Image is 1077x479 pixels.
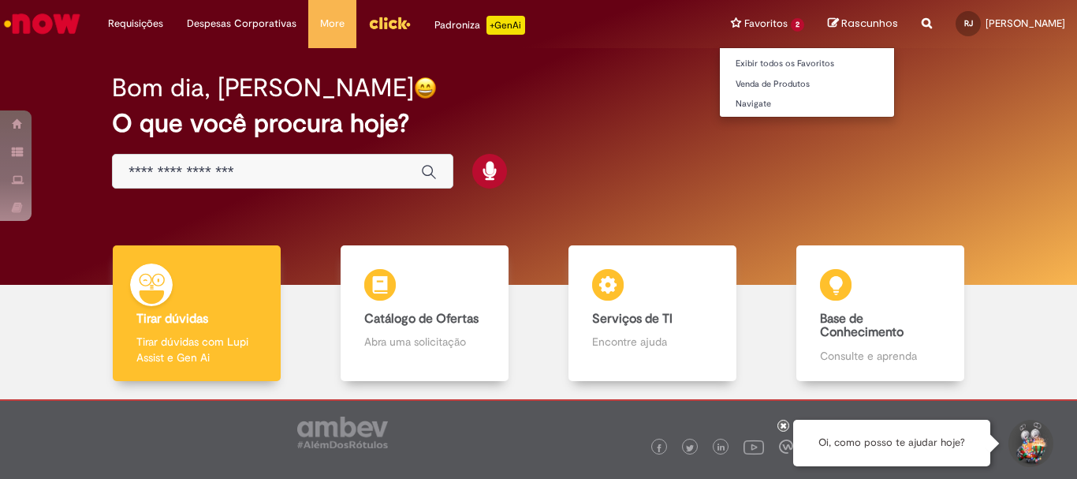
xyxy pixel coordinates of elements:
a: Base de Conhecimento Consulte e aprenda [766,245,994,382]
span: More [320,16,345,32]
h2: Bom dia, [PERSON_NAME] [112,74,414,102]
a: Exibir todos os Favoritos [720,55,894,73]
img: logo_footer_twitter.png [686,444,694,452]
p: Tirar dúvidas com Lupi Assist e Gen Ai [136,334,256,365]
img: click_logo_yellow_360x200.png [368,11,411,35]
img: logo_footer_linkedin.png [717,443,725,453]
ul: Favoritos [719,47,895,118]
a: Venda de Produtos [720,76,894,93]
p: Consulte e aprenda [820,348,940,364]
span: Requisições [108,16,163,32]
p: +GenAi [486,16,525,35]
div: Oi, como posso te ajudar hoje? [793,420,990,466]
img: ServiceNow [2,8,83,39]
img: logo_footer_facebook.png [655,444,663,452]
a: Navigate [720,95,894,113]
button: Iniciar Conversa de Suporte [1006,420,1053,467]
span: RJ [964,18,973,28]
span: Favoritos [744,16,788,32]
a: Tirar dúvidas Tirar dúvidas com Lupi Assist e Gen Ai [83,245,311,382]
span: Rascunhos [841,16,898,31]
span: 2 [791,18,804,32]
span: Despesas Corporativas [187,16,296,32]
b: Serviços de TI [592,311,673,327]
div: Padroniza [434,16,525,35]
img: logo_footer_youtube.png [743,436,764,457]
img: logo_footer_workplace.png [779,440,793,454]
a: Catálogo de Ofertas Abra uma solicitação [311,245,538,382]
span: [PERSON_NAME] [986,17,1065,30]
p: Abra uma solicitação [364,334,484,350]
b: Base de Conhecimento [820,311,904,341]
img: logo_footer_ambev_rotulo_gray.png [297,417,388,448]
b: Catálogo de Ofertas [364,311,479,327]
a: Rascunhos [828,17,898,32]
h2: O que você procura hoje? [112,110,965,137]
a: Serviços de TI Encontre ajuda [538,245,766,382]
img: happy-face.png [414,77,437,99]
p: Encontre ajuda [592,334,712,350]
b: Tirar dúvidas [136,311,208,327]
